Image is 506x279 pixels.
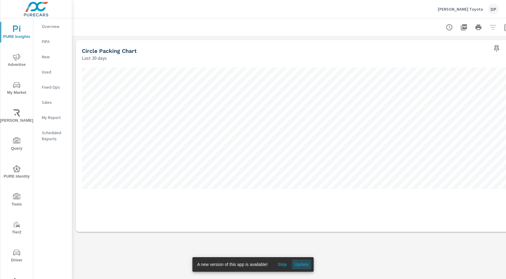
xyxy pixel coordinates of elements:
span: Skip [275,262,290,267]
div: Used [33,67,72,77]
p: Used [42,69,67,75]
span: Update [294,262,309,267]
p: Scheduled Reports [42,130,67,142]
p: PIPA [42,39,67,45]
span: PURE Insights [2,26,31,40]
p: Sales [42,99,67,105]
h5: Circle Packing Chart [82,48,137,54]
div: PIPA [33,37,72,46]
span: Tier2 [2,221,31,236]
span: Query [2,137,31,152]
span: Driver [2,249,31,264]
p: Last 30 days [82,54,107,62]
div: New [33,52,72,61]
span: Save this to your personalized report [492,44,501,53]
button: Print Report [472,21,484,33]
p: New [42,54,67,60]
span: PURE Identity [2,165,31,180]
p: Fixed Ops [42,84,67,90]
p: Overview [42,23,67,29]
span: [PERSON_NAME] [2,109,31,124]
button: Update [292,260,311,269]
div: DP [488,4,499,15]
p: [PERSON_NAME] Toyota [438,6,483,12]
button: Skip [273,260,292,269]
span: My Market [2,81,31,96]
span: Advertise [2,53,31,68]
span: A new version of this app is available! [197,262,268,267]
button: "Export Report to PDF" [458,21,470,33]
div: Sales [33,98,72,107]
p: My Report [42,114,67,121]
div: Scheduled Reports [33,128,72,143]
div: Overview [33,22,72,31]
span: Tools [2,193,31,208]
div: Fixed Ops [33,83,72,92]
div: My Report [33,113,72,122]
